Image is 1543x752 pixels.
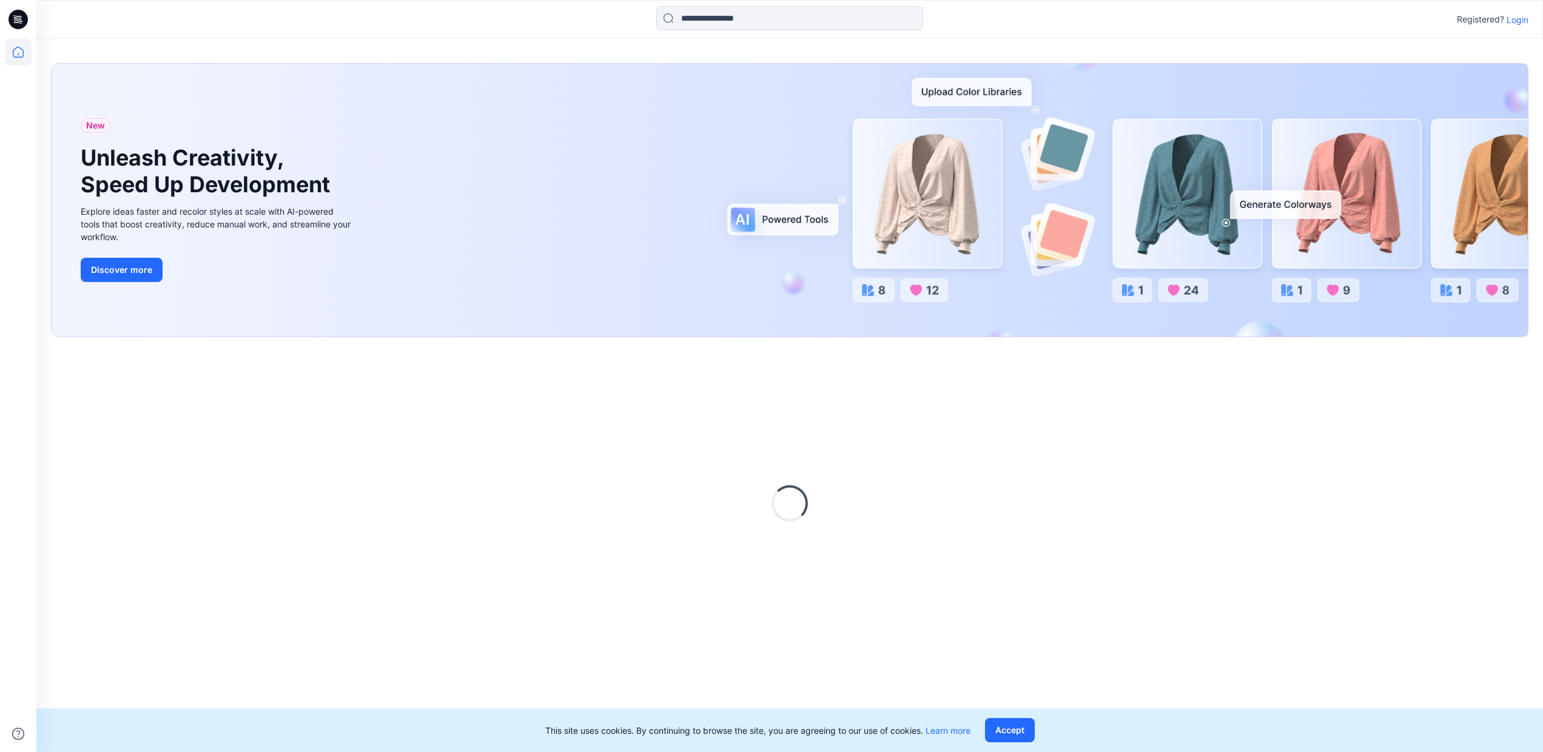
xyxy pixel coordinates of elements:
[1507,13,1528,26] p: Login
[86,118,105,133] span: New
[985,718,1035,742] button: Accept
[81,258,163,282] button: Discover more
[81,145,335,197] h1: Unleash Creativity, Speed Up Development
[926,725,970,736] a: Learn more
[81,258,354,282] a: Discover more
[1457,12,1504,27] p: Registered?
[545,724,970,737] p: This site uses cookies. By continuing to browse the site, you are agreeing to our use of cookies.
[81,205,354,243] div: Explore ideas faster and recolor styles at scale with AI-powered tools that boost creativity, red...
